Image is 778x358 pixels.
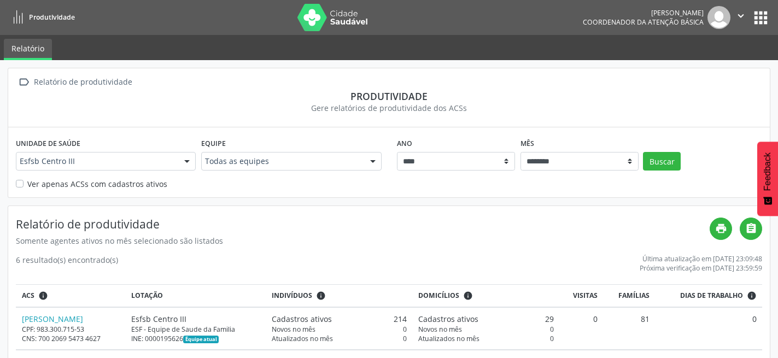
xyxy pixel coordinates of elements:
[131,334,260,343] div: INE: 0000195626
[22,291,34,301] span: ACS
[29,13,75,22] span: Produtividade
[183,336,219,343] span: Esta é a equipe atual deste Agente
[16,235,710,247] div: Somente agentes ativos no mês selecionado são listados
[418,291,459,301] span: Domicílios
[397,135,412,152] label: Ano
[272,325,315,334] span: Novos no mês
[640,263,762,273] div: Próxima verificação em [DATE] 23:59:59
[131,313,260,325] div: Esfsb Centro III
[16,74,32,90] i: 
[643,152,681,171] button: Buscar
[4,39,52,60] a: Relatório
[710,218,732,240] a: print
[747,291,757,301] i: Dias em que o(a) ACS fez pelo menos uma visita, ou ficha de cadastro individual ou cadastro domic...
[655,307,762,350] td: 0
[201,135,226,152] label: Equipe
[272,313,407,325] div: 214
[272,334,407,343] div: 0
[16,102,762,114] div: Gere relatórios de produtividade dos ACSs
[272,334,333,343] span: Atualizados no mês
[559,307,603,350] td: 0
[27,178,167,190] label: Ver apenas ACSs com cadastros ativos
[22,334,120,343] div: CNS: 700 2069 5473 4627
[16,254,118,273] div: 6 resultado(s) encontrado(s)
[418,325,554,334] div: 0
[603,285,655,307] th: Famílias
[640,254,762,263] div: Última atualização em [DATE] 23:09:48
[418,334,479,343] span: Atualizados no mês
[272,325,407,334] div: 0
[418,334,554,343] div: 0
[316,291,326,301] i: <div class="text-left"> <div> <strong>Cadastros ativos:</strong> Cadastros que estão vinculados a...
[38,291,48,301] i: ACSs que estiveram vinculados a uma UBS neste período, mesmo sem produtividade.
[205,156,359,167] span: Todas as equipes
[603,307,655,350] td: 81
[131,325,260,334] div: ESF - Equipe de Saude da Familia
[418,313,554,325] div: 29
[272,313,332,325] span: Cadastros ativos
[583,8,704,17] div: [PERSON_NAME]
[16,90,762,102] div: Produtividade
[32,74,134,90] div: Relatório de produtividade
[16,135,80,152] label: Unidade de saúde
[559,285,603,307] th: Visitas
[583,17,704,27] span: Coordenador da Atenção Básica
[520,135,534,152] label: Mês
[680,291,743,301] span: Dias de trabalho
[751,8,770,27] button: apps
[730,6,751,29] button: 
[16,218,710,231] h4: Relatório de produtividade
[8,8,75,26] a: Produtividade
[763,152,773,191] span: Feedback
[16,74,134,90] a:  Relatório de produtividade
[715,222,727,234] i: print
[22,325,120,334] div: CPF: 983.300.715-53
[740,218,762,240] a: 
[418,325,462,334] span: Novos no mês
[22,314,83,324] a: [PERSON_NAME]
[707,6,730,29] img: img
[272,291,312,301] span: Indivíduos
[757,142,778,216] button: Feedback - Mostrar pesquisa
[735,10,747,22] i: 
[20,156,173,167] span: Esfsb Centro III
[418,313,478,325] span: Cadastros ativos
[463,291,473,301] i: <div class="text-left"> <div> <strong>Cadastros ativos:</strong> Cadastros que estão vinculados a...
[745,222,757,234] i: 
[126,285,266,307] th: Lotação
